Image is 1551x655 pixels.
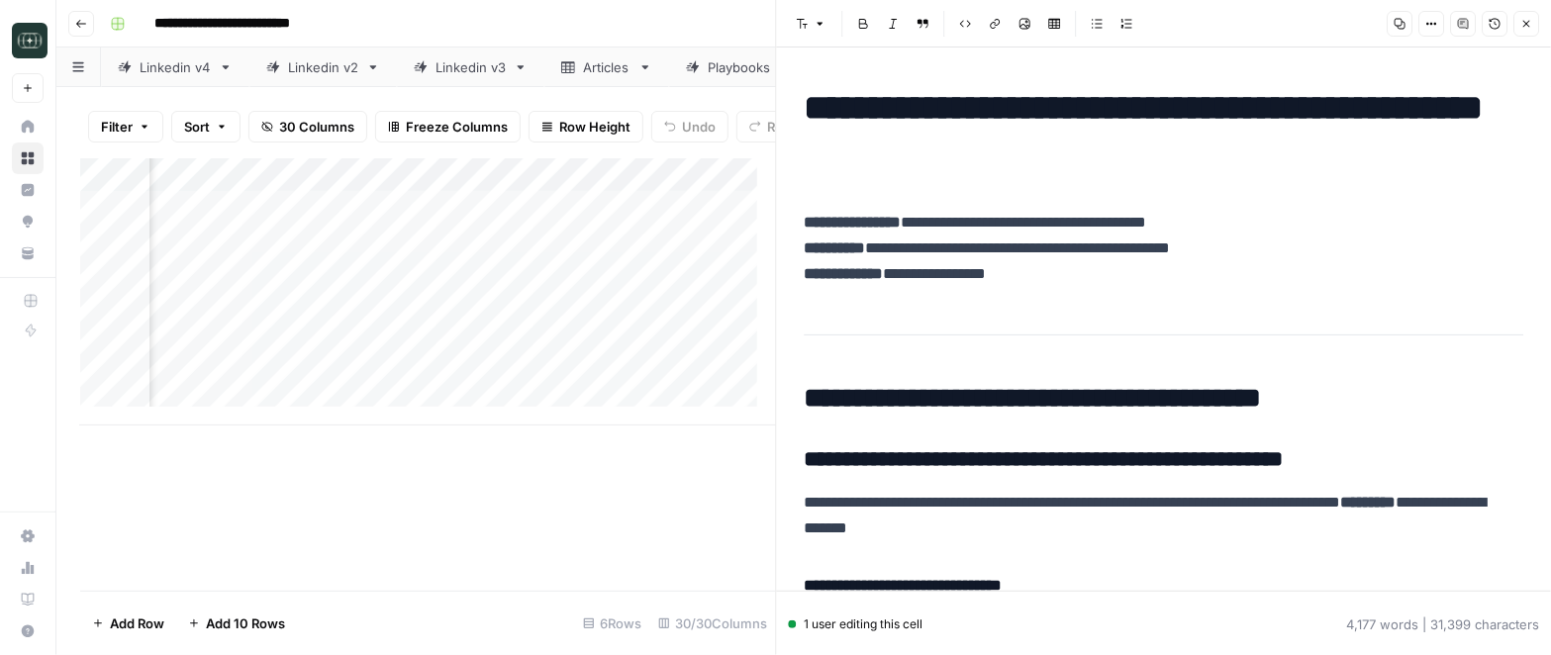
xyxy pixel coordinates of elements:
a: Linkedin v3 [397,47,544,87]
div: Playbooks [708,57,771,77]
button: Row Height [529,111,643,142]
span: 30 Columns [279,117,354,137]
button: Help + Support [12,615,44,647]
button: Add Row [80,608,176,639]
button: Filter [88,111,163,142]
a: Linkedin v4 [101,47,249,87]
div: 4,177 words | 31,399 characters [1346,614,1539,634]
button: Freeze Columns [375,111,521,142]
a: Usage [12,552,44,584]
a: Linkedin v2 [249,47,397,87]
button: Sort [171,111,241,142]
a: Learning Hub [12,584,44,615]
span: Add 10 Rows [206,613,285,633]
div: 1 user editing this cell [789,615,923,633]
div: 30/30 Columns [650,608,776,639]
span: Filter [101,117,133,137]
a: Insights [12,174,44,206]
div: 6 Rows [575,608,650,639]
span: Freeze Columns [406,117,508,137]
a: Your Data [12,237,44,269]
button: Add 10 Rows [176,608,297,639]
img: Catalyst Logo [12,23,48,58]
a: Articles [544,47,669,87]
a: Home [12,111,44,142]
button: Redo [736,111,812,142]
button: Workspace: Catalyst [12,16,44,65]
a: Settings [12,520,44,552]
span: Add Row [110,613,164,633]
button: 30 Columns [248,111,367,142]
div: Linkedin v2 [288,57,358,77]
a: Opportunities [12,206,44,237]
span: Undo [682,117,716,137]
div: Linkedin v4 [140,57,211,77]
a: Playbooks [669,47,810,87]
div: Linkedin v3 [436,57,506,77]
a: Browse [12,142,44,174]
span: Sort [184,117,210,137]
span: Row Height [559,117,630,137]
div: Articles [583,57,630,77]
button: Undo [651,111,728,142]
